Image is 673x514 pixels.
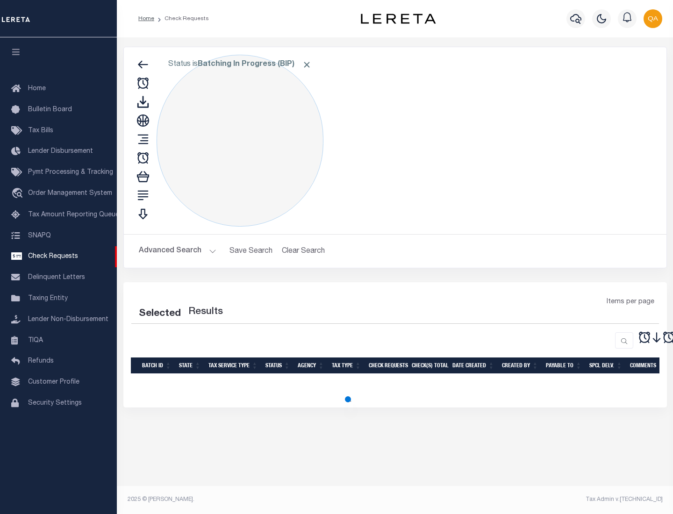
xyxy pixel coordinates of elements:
[278,242,329,260] button: Clear Search
[138,16,154,21] a: Home
[626,357,668,374] th: Comments
[139,242,216,260] button: Advanced Search
[28,148,93,155] span: Lender Disbursement
[28,190,112,197] span: Order Management System
[224,242,278,260] button: Save Search
[28,358,54,364] span: Refunds
[28,107,72,113] span: Bulletin Board
[365,357,408,374] th: Check Requests
[138,357,175,374] th: Batch Id
[302,60,312,70] span: Click to Remove
[28,128,53,134] span: Tax Bills
[28,316,108,323] span: Lender Non-Disbursement
[408,357,449,374] th: Check(s) Total
[498,357,542,374] th: Created By
[188,305,223,320] label: Results
[361,14,436,24] img: logo-dark.svg
[586,357,626,374] th: Spcl Delv.
[262,357,294,374] th: Status
[294,357,328,374] th: Agency
[542,357,586,374] th: Payable To
[175,357,205,374] th: State
[121,495,395,504] div: 2025 © [PERSON_NAME].
[28,232,51,239] span: SNAPQ
[28,274,85,281] span: Delinquent Letters
[157,55,323,227] div: Click to Edit
[449,357,498,374] th: Date Created
[28,379,79,385] span: Customer Profile
[28,400,82,407] span: Security Settings
[28,169,113,176] span: Pymt Processing & Tracking
[154,14,209,23] li: Check Requests
[198,61,312,68] b: Batching In Progress (BIP)
[139,307,181,321] div: Selected
[328,357,365,374] th: Tax Type
[28,212,119,218] span: Tax Amount Reporting Queue
[11,188,26,200] i: travel_explore
[28,295,68,302] span: Taxing Entity
[205,357,262,374] th: Tax Service Type
[607,297,654,307] span: Items per page
[644,9,662,28] img: svg+xml;base64,PHN2ZyB4bWxucz0iaHR0cDovL3d3dy53My5vcmcvMjAwMC9zdmciIHBvaW50ZXItZXZlbnRzPSJub25lIi...
[28,86,46,92] span: Home
[28,337,43,343] span: TIQA
[402,495,663,504] div: Tax Admin v.[TECHNICAL_ID]
[28,253,78,260] span: Check Requests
